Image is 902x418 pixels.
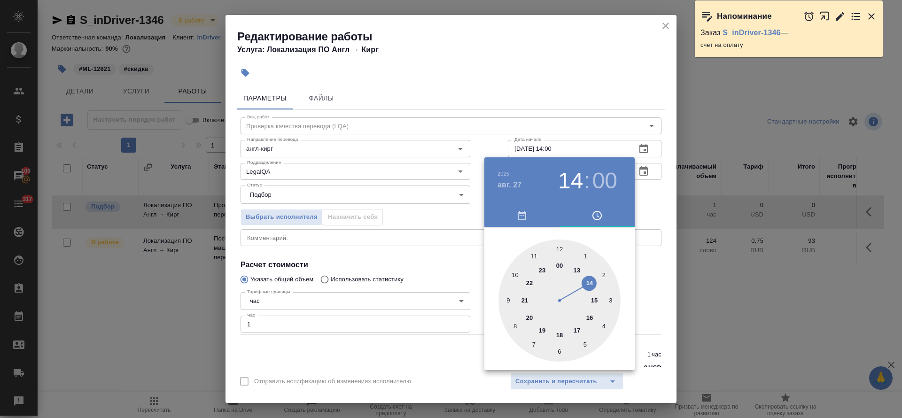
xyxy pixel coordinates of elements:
button: 14 [558,168,583,194]
button: 00 [592,168,617,194]
h3: : [584,168,590,194]
button: авг. 27 [498,179,521,191]
button: 2025 [498,171,509,177]
button: Отложить [803,11,815,22]
button: Закрыть [866,11,877,22]
p: Напоминание [717,12,772,21]
button: Редактировать [834,11,846,22]
a: S_inDriver-1346 [723,29,780,37]
button: Открыть в новой вкладке [819,6,830,26]
p: счет на оплату [700,40,877,50]
p: Заказ — [700,28,877,38]
button: Перейти в todo [850,11,862,22]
